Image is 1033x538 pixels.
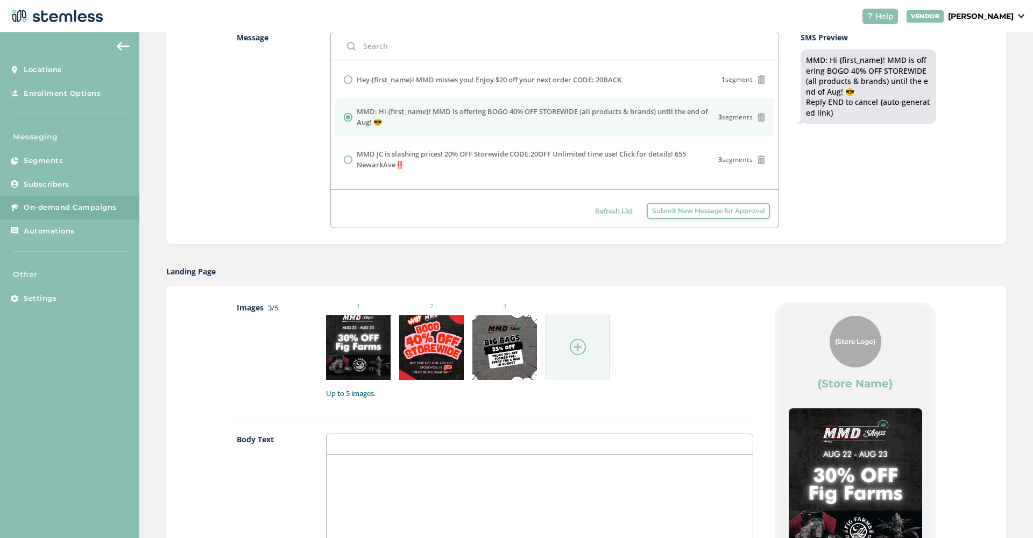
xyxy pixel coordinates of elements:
[472,302,537,311] small: 3
[399,315,464,380] img: Awn6yOpB16WGsjCSWYfyGqn9ukHEASA8eqtD2M97n78GMAyN0ZGgjcZGj3T75dNRj1fsoUb1ekHOIUQKG1frbAcK4tP+AO4vi...
[357,75,621,86] label: Hey {first_name}! MMD misses you! Enjoy $20 off your next order CODE: 20BACK
[472,315,537,380] img: co+C8AdB0ak6m4+QAAAABJRU5ErkJggg==
[237,32,309,228] label: Message
[867,13,873,19] img: icon-help-white-03924b79.svg
[326,388,753,399] label: Up to 5 images.
[718,112,722,122] strong: 3
[399,302,464,311] small: 2
[268,303,278,313] label: 3/5
[237,302,305,399] label: Images
[24,293,56,304] span: Settings
[948,11,1014,22] p: [PERSON_NAME]
[357,149,718,170] label: MMD JC is slashing prices! 20% OFF Storewide CODE:20OFF Unlimited time use! Click for details! 65...
[24,179,69,190] span: Subscribers
[647,203,770,219] button: Submit New Message for Approval
[357,107,718,128] label: MMD: Hi {first_name}! MMD is offering BOGO 40% OFF STOREWIDE (all products & brands) until the en...
[875,11,894,22] span: Help
[24,202,117,213] span: On-demand Campaigns
[979,486,1033,538] iframe: Chat Widget
[907,10,944,23] div: VENDOR
[817,376,893,391] label: {Store Name}
[721,75,753,84] span: segment
[326,302,391,311] small: 1
[117,42,130,51] img: icon-arrow-back-accent-c549486e.svg
[652,206,765,216] span: Submit New Message for Approval
[326,315,391,380] img: jWSTe6QUS5zJ59feRGduiX1cttpC0heJqyxTni9yk7wOd8MIXwVlBrbcHqtsoUhvu1FKyA7WGP6BopGDWIJb8cXi8lPEAwqbe...
[166,266,216,277] label: Landing Page
[595,206,633,216] span: Refresh List
[570,339,586,355] img: icon-circle-plus-45441306.svg
[24,155,63,166] span: Segments
[590,203,638,219] button: Refresh List
[806,55,931,118] div: MMD: Hi {first_name}! MMD is offering BOGO 40% OFF STOREWIDE (all products & brands) until the en...
[1018,14,1024,18] img: icon_down-arrow-small-66adaf34.svg
[718,112,753,122] span: segments
[24,88,101,99] span: Enrollment Options
[9,5,103,27] img: logo-dark-0685b13c.svg
[718,155,722,164] strong: 3
[331,32,779,60] input: Search
[835,337,875,346] span: {Store Logo}
[801,32,936,43] label: SMS Preview
[721,75,725,84] strong: 1
[24,226,75,237] span: Automations
[718,155,753,165] span: segments
[24,65,62,75] span: Locations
